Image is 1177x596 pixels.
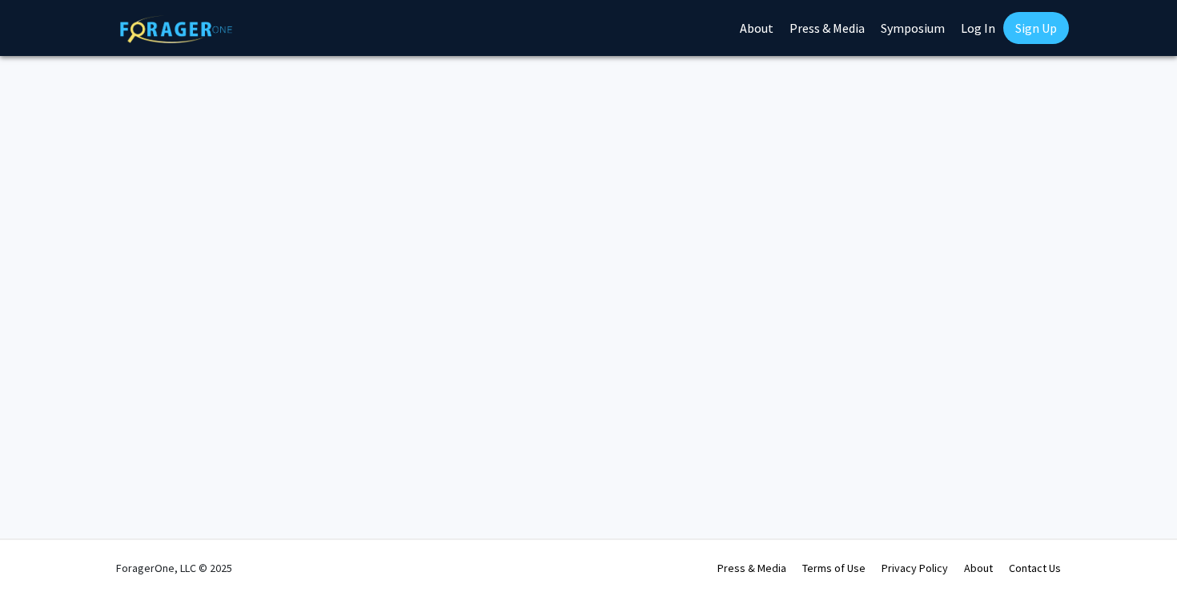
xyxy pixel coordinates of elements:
a: Contact Us [1009,561,1061,575]
a: Terms of Use [802,561,866,575]
img: ForagerOne Logo [120,15,232,43]
a: Privacy Policy [882,561,948,575]
a: Press & Media [717,561,786,575]
div: ForagerOne, LLC © 2025 [116,540,232,596]
a: About [964,561,993,575]
a: Sign Up [1003,12,1069,44]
